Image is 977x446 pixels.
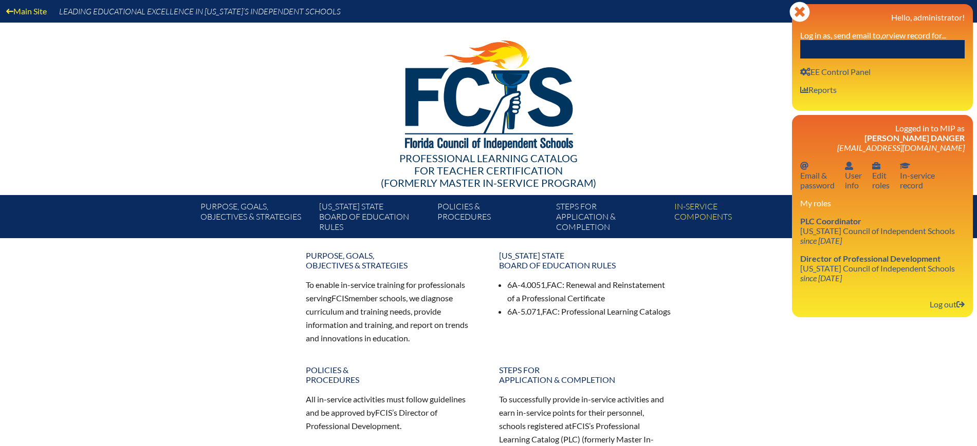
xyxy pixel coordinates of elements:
[872,162,880,170] svg: User info
[868,159,894,192] a: User infoEditroles
[375,408,392,417] span: FCIS
[796,83,841,96] a: User infoReports
[331,293,348,303] span: FCIS
[547,280,562,289] span: FAC
[306,393,478,433] p: All in-service activities must follow guidelines and be approved by ’s Director of Professional D...
[900,162,910,170] svg: In-service record
[493,246,678,274] a: [US_STATE] StateBoard of Education rules
[196,199,315,238] a: Purpose, goals,objectives & strategies
[800,86,808,94] svg: User info
[796,251,959,285] a: Director of Professional Development [US_STATE] Council of Independent Schools since [DATE]
[800,254,941,263] span: Director of Professional Development
[841,159,866,192] a: User infoUserinfo
[193,152,785,189] div: Professional Learning Catalog (formerly Master In-service Program)
[542,306,558,316] span: FAC
[300,246,485,274] a: Purpose, goals,objectives & strategies
[800,123,965,152] h3: Logged in to MIP as
[800,198,965,208] h3: My roles
[800,68,810,76] svg: User info
[837,143,965,152] span: [EMAIL_ADDRESS][DOMAIN_NAME]
[507,305,672,318] li: 6A-5.071, : Professional Learning Catalogs
[796,214,959,247] a: PLC Coordinator [US_STATE] Council of Independent Schools since [DATE]
[433,199,551,238] a: Policies &Procedures
[382,23,595,163] img: FCISlogo221.eps
[507,278,672,305] li: 6A-4.0051, : Renewal and Reinstatement of a Professional Certificate
[315,199,433,238] a: [US_STATE] StateBoard of Education rules
[493,361,678,389] a: Steps forapplication & completion
[789,2,810,22] svg: Close
[563,434,578,444] span: PLC
[956,300,965,308] svg: Log out
[864,133,965,143] span: [PERSON_NAME] Danger
[670,199,788,238] a: In-servicecomponents
[796,159,839,192] a: Email passwordEmail &password
[552,199,670,238] a: Steps forapplication & completion
[800,216,861,226] span: PLC Coordinator
[300,361,485,389] a: Policies &Procedures
[306,278,478,344] p: To enable in-service training for professionals serving member schools, we diagnose curriculum an...
[572,421,589,431] span: FCIS
[882,30,889,40] i: or
[414,164,563,177] span: for Teacher Certification
[796,65,875,79] a: User infoEE Control Panel
[2,4,51,18] a: Main Site
[896,159,939,192] a: In-service recordIn-servicerecord
[800,30,946,40] label: Log in as, send email to, view record for...
[926,297,969,311] a: Log outLog out
[845,162,853,170] svg: User info
[800,12,965,22] h3: Hello, administrator!
[800,162,808,170] svg: Email password
[800,236,842,245] i: since [DATE]
[800,273,842,283] i: since [DATE]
